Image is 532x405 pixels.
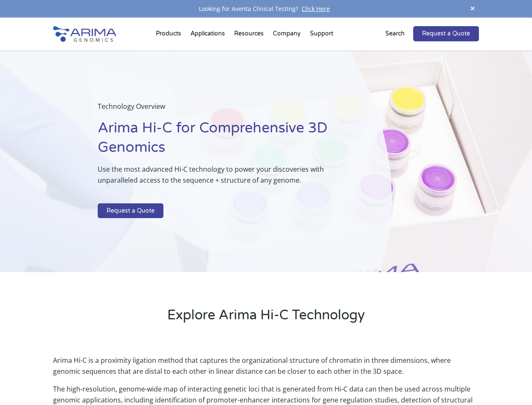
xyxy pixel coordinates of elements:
a: Click Here [298,5,333,13]
div: Looking for Aventa Clinical Testing? [53,3,479,14]
h2: Explore Arima Hi-C Technology [53,306,479,331]
p: Technology Overview [98,101,349,119]
a: Request a Quote [413,26,479,41]
p: Arima Hi-C is a proximity ligation method that captures the organizational structure of chromatin... [53,355,479,383]
p: Use the most advanced Hi-C technology to power your discoveries with unparalleled access to the s... [98,164,349,192]
p: Search [385,28,405,39]
img: Arima-Genomics-logo [53,26,116,42]
h1: Arima Hi-C for Comprehensive 3D Genomics [98,119,349,164]
a: Request a Quote [98,203,163,219]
